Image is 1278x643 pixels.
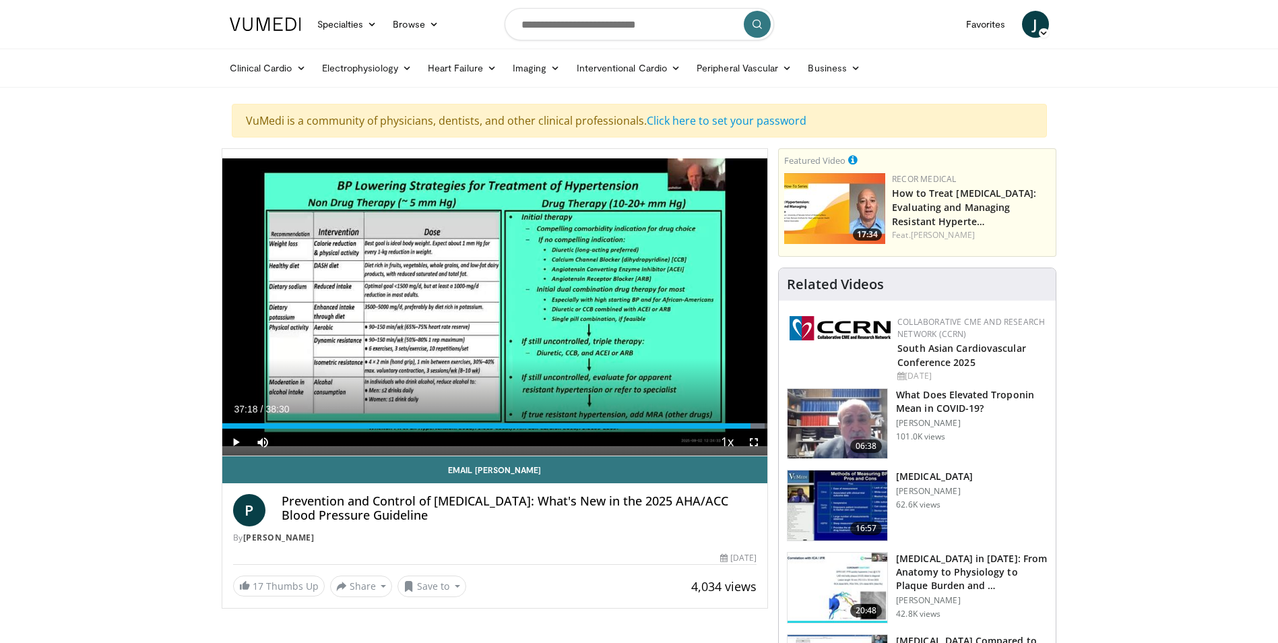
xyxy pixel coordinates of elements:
[569,55,689,82] a: Interventional Cardio
[892,187,1036,228] a: How to Treat [MEDICAL_DATA]: Evaluating and Managing Resistant Hyperte…
[784,154,845,166] small: Featured Video
[265,404,289,415] span: 38:30
[232,104,1047,137] div: VuMedi is a community of physicians, dentists, and other clinical professionals.
[850,604,883,617] span: 20:48
[787,276,884,293] h4: Related Videos
[420,55,505,82] a: Heart Failure
[647,113,806,128] a: Click here to set your password
[314,55,420,82] a: Electrophysiology
[788,470,887,541] img: a92b9a22-396b-4790-a2bb-5028b5f4e720.150x105_q85_crop-smart_upscale.jpg
[234,404,258,415] span: 37:18
[720,552,757,564] div: [DATE]
[896,470,973,483] h3: [MEDICAL_DATA]
[788,389,887,459] img: 98daf78a-1d22-4ebe-927e-10afe95ffd94.150x105_q85_crop-smart_upscale.jpg
[911,229,975,241] a: [PERSON_NAME]
[243,532,315,543] a: [PERSON_NAME]
[850,439,883,453] span: 06:38
[896,388,1048,415] h3: What Does Elevated Troponin Mean in COVID-19?
[233,494,265,526] a: P
[784,173,885,244] a: 17:34
[1022,11,1049,38] a: J
[788,553,887,623] img: 823da73b-7a00-425d-bb7f-45c8b03b10c3.150x105_q85_crop-smart_upscale.jpg
[850,522,883,535] span: 16:57
[896,609,940,619] p: 42.8K views
[222,429,249,456] button: Play
[896,552,1048,592] h3: [MEDICAL_DATA] in [DATE]: From Anatomy to Physiology to Plaque Burden and …
[261,404,263,415] span: /
[896,486,973,497] p: [PERSON_NAME]
[897,316,1045,340] a: Collaborative CME and Research Network (CCRN)
[222,456,768,483] a: Email [PERSON_NAME]
[385,11,447,38] a: Browse
[505,55,569,82] a: Imaging
[691,578,757,594] span: 4,034 views
[853,228,882,241] span: 17:34
[309,11,385,38] a: Specialties
[253,580,263,592] span: 17
[790,316,891,340] img: a04ee3ba-8487-4636-b0fb-5e8d268f3737.png.150x105_q85_autocrop_double_scale_upscale_version-0.2.png
[249,429,276,456] button: Mute
[397,576,466,597] button: Save to
[713,429,740,456] button: Playback Rate
[222,55,314,82] a: Clinical Cardio
[896,595,1048,606] p: [PERSON_NAME]
[896,431,945,442] p: 101.0K views
[896,499,940,510] p: 62.6K views
[233,576,325,596] a: 17 Thumbs Up
[787,552,1048,623] a: 20:48 [MEDICAL_DATA] in [DATE]: From Anatomy to Physiology to Plaque Burden and … [PERSON_NAME] 4...
[740,429,767,456] button: Fullscreen
[787,470,1048,541] a: 16:57 [MEDICAL_DATA] [PERSON_NAME] 62.6K views
[787,388,1048,460] a: 06:38 What Does Elevated Troponin Mean in COVID-19? [PERSON_NAME] 101.0K views
[800,55,868,82] a: Business
[222,149,768,456] video-js: Video Player
[230,18,301,31] img: VuMedi Logo
[896,418,1048,429] p: [PERSON_NAME]
[505,8,774,40] input: Search topics, interventions
[958,11,1014,38] a: Favorites
[897,370,1045,382] div: [DATE]
[892,229,1050,241] div: Feat.
[784,173,885,244] img: 10cbd22e-c1e6-49ff-b90e-4507a8859fc1.jpg.150x105_q85_crop-smart_upscale.jpg
[689,55,800,82] a: Peripheral Vascular
[897,342,1026,369] a: South Asian Cardiovascular Conference 2025
[892,173,956,185] a: Recor Medical
[282,494,757,523] h4: Prevention and Control of [MEDICAL_DATA]: What's New in the 2025 AHA/ACC Blood Pressure Guideline
[233,532,757,544] div: By
[330,576,393,597] button: Share
[222,423,768,429] div: Progress Bar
